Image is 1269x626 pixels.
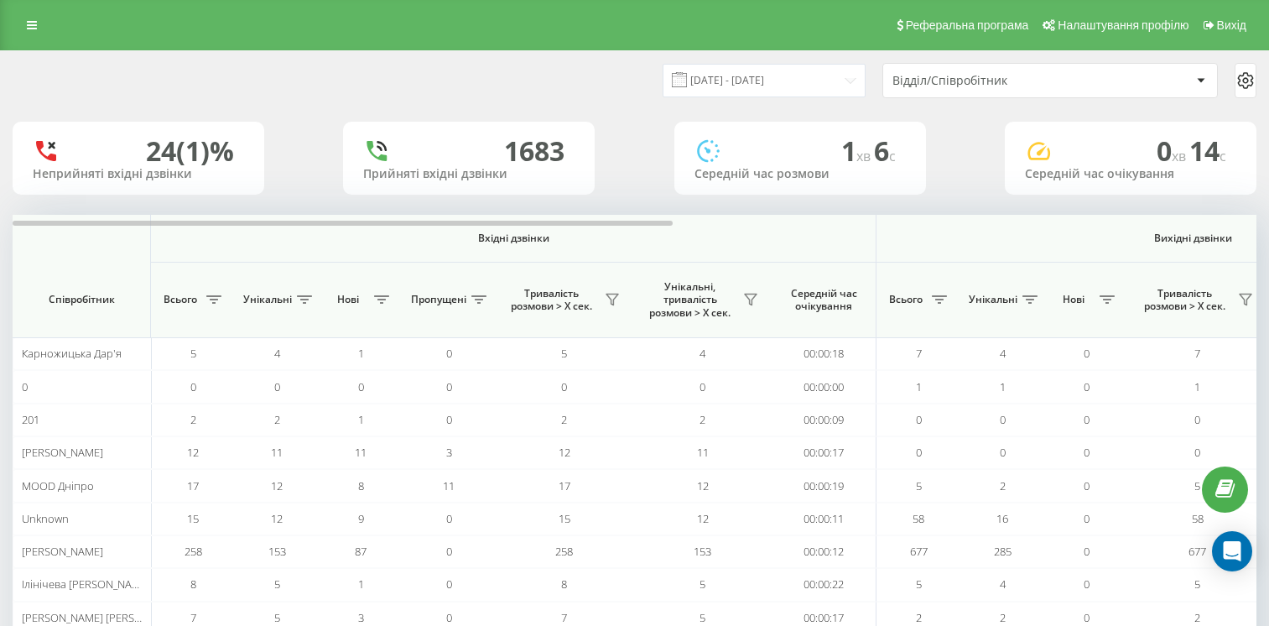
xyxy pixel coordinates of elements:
[1194,445,1200,460] span: 0
[559,478,570,493] span: 17
[446,346,452,361] span: 0
[1220,147,1226,165] span: c
[694,544,711,559] span: 153
[271,445,283,460] span: 11
[561,610,567,625] span: 7
[885,293,927,306] span: Всього
[33,167,244,181] div: Неприйняті вхідні дзвінки
[243,293,292,306] span: Унікальні
[190,379,196,394] span: 0
[22,346,122,361] span: Карножицька Дар'я
[22,379,28,394] span: 0
[411,293,466,306] span: Пропущені
[916,478,922,493] span: 5
[22,478,94,493] span: MOOD Дніпро
[916,379,922,394] span: 1
[187,445,199,460] span: 12
[1000,346,1006,361] span: 4
[1194,478,1200,493] span: 5
[327,293,369,306] span: Нові
[1000,445,1006,460] span: 0
[1192,511,1204,526] span: 58
[700,379,705,394] span: 0
[697,511,709,526] span: 12
[195,232,832,245] span: Вхідні дзвінки
[446,511,452,526] span: 0
[700,412,705,427] span: 2
[1084,412,1090,427] span: 0
[697,445,709,460] span: 11
[159,293,201,306] span: Всього
[561,379,567,394] span: 0
[503,287,600,313] span: Тривалість розмови > Х сек.
[1194,379,1200,394] span: 1
[22,544,103,559] span: [PERSON_NAME]
[274,610,280,625] span: 5
[1084,544,1090,559] span: 0
[561,576,567,592] span: 8
[555,544,573,559] span: 258
[700,576,705,592] span: 5
[700,610,705,625] span: 5
[772,503,876,535] td: 00:00:11
[1194,610,1200,625] span: 2
[1084,346,1090,361] span: 0
[363,167,575,181] div: Прийняті вхідні дзвінки
[772,436,876,469] td: 00:00:17
[446,610,452,625] span: 0
[1000,379,1006,394] span: 1
[1194,412,1200,427] span: 0
[772,370,876,403] td: 00:00:00
[22,445,103,460] span: [PERSON_NAME]
[274,346,280,361] span: 4
[187,478,199,493] span: 17
[874,133,896,169] span: 6
[1084,511,1090,526] span: 0
[358,379,364,394] span: 0
[1157,133,1189,169] span: 0
[443,478,455,493] span: 11
[559,511,570,526] span: 15
[1194,576,1200,592] span: 5
[856,147,874,165] span: хв
[561,346,567,361] span: 5
[358,346,364,361] span: 1
[271,478,283,493] span: 12
[146,135,234,167] div: 24 (1)%
[916,576,922,592] span: 5
[358,478,364,493] span: 8
[446,379,452,394] span: 0
[1084,576,1090,592] span: 0
[772,404,876,436] td: 00:00:09
[1172,147,1189,165] span: хв
[22,511,69,526] span: Unknown
[1000,576,1006,592] span: 4
[1000,412,1006,427] span: 0
[268,544,286,559] span: 153
[969,293,1017,306] span: Унікальні
[906,18,1029,32] span: Реферальна програма
[700,346,705,361] span: 4
[694,167,906,181] div: Середній час розмови
[274,576,280,592] span: 5
[1212,531,1252,571] div: Open Intercom Messenger
[358,576,364,592] span: 1
[27,293,136,306] span: Співробітник
[1053,293,1095,306] span: Нові
[841,133,874,169] span: 1
[1084,478,1090,493] span: 0
[642,280,738,320] span: Унікальні, тривалість розмови > Х сек.
[274,412,280,427] span: 2
[446,544,452,559] span: 0
[185,544,202,559] span: 258
[355,445,367,460] span: 11
[190,576,196,592] span: 8
[916,412,922,427] span: 0
[772,337,876,370] td: 00:00:18
[910,544,928,559] span: 677
[446,412,452,427] span: 0
[772,568,876,601] td: 00:00:22
[358,610,364,625] span: 3
[1217,18,1246,32] span: Вихід
[916,610,922,625] span: 2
